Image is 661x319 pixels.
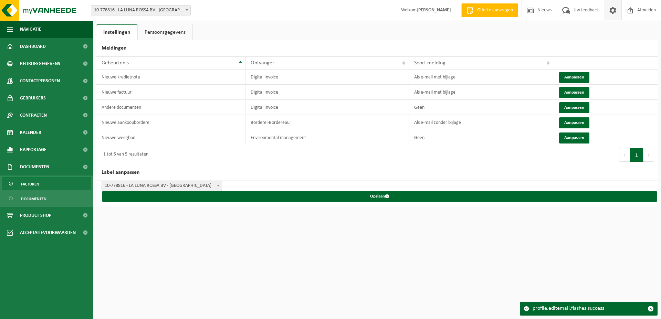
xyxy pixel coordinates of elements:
[20,21,41,38] span: Navigatie
[138,24,192,40] a: Persoonsgegevens
[96,115,245,130] td: Nieuwe aankoopborderel
[96,40,658,56] h2: Meldingen
[559,117,589,128] button: Aanpassen
[102,60,129,66] span: Gebeurtenis
[20,207,51,224] span: Product Shop
[475,7,515,14] span: Offerte aanvragen
[21,178,39,191] span: Facturen
[559,102,589,113] button: Aanpassen
[2,192,91,205] a: Documenten
[409,130,553,145] td: Geen
[96,70,245,85] td: Nieuwe kredietnota
[21,192,46,205] span: Documenten
[96,100,245,115] td: Andere documenten
[559,87,589,98] button: Aanpassen
[414,60,445,66] span: Soort melding
[20,158,49,176] span: Documenten
[2,177,91,190] a: Facturen
[96,85,245,100] td: Nieuwe factuur
[251,60,274,66] span: Ontvanger
[461,3,518,17] a: Offerte aanvragen
[619,148,630,162] button: Previous
[409,70,553,85] td: Als e-mail met bijlage
[96,130,245,145] td: Nieuwe weegbon
[100,149,148,161] div: 1 tot 5 van 5 resultaten
[91,5,191,15] span: 10-778816 - LA LUNA ROSSA BV - SINT-NIKLAAS
[630,148,643,162] button: 1
[409,115,553,130] td: Als e-mail zonder bijlage
[559,132,589,143] button: Aanpassen
[96,164,658,181] h2: Label aanpassen
[245,70,409,85] td: Digital Invoice
[91,6,190,15] span: 10-778816 - LA LUNA ROSSA BV - SINT-NIKLAAS
[559,72,589,83] button: Aanpassen
[20,124,41,141] span: Kalender
[533,302,644,315] div: profile.editemail.flashes.success
[417,8,451,13] strong: [PERSON_NAME]
[20,89,46,107] span: Gebruikers
[20,141,46,158] span: Rapportage
[20,224,76,241] span: Acceptatievoorwaarden
[20,55,60,72] span: Bedrijfsgegevens
[102,181,222,191] span: 10-778816 - LA LUNA ROSSA BV - SINT-NIKLAAS
[102,191,657,202] button: Opslaan
[245,85,409,100] td: Digital Invoice
[20,38,46,55] span: Dashboard
[245,100,409,115] td: Digital Invoice
[96,24,137,40] a: Instellingen
[245,115,409,130] td: Borderel-Bordereau
[643,148,654,162] button: Next
[409,100,553,115] td: Geen
[245,130,409,145] td: Environmental management
[409,85,553,100] td: Als e-mail met bijlage
[20,72,60,89] span: Contactpersonen
[20,107,47,124] span: Contracten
